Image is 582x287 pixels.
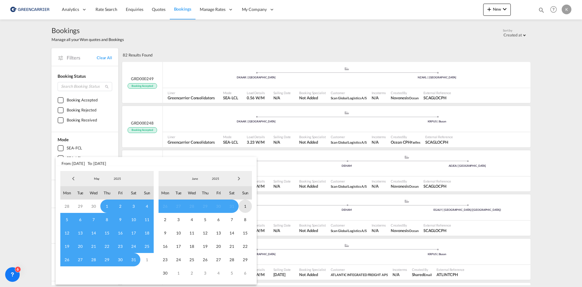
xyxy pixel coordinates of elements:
[185,186,199,200] span: Wed
[212,186,225,200] span: Fri
[107,174,128,183] md-select: Year: 2025
[140,186,154,200] span: Sun
[199,186,212,200] span: Thu
[225,186,239,200] span: Sat
[74,186,87,200] span: Tue
[233,173,245,185] span: Next Month
[205,174,226,183] md-select: Year: 2025
[185,174,205,183] md-select: Month: June
[239,186,252,200] span: Sun
[86,174,107,183] md-select: Month: May
[127,186,140,200] span: Sat
[185,176,205,181] span: June
[100,186,114,200] span: Thu
[114,186,127,200] span: Fri
[87,176,106,181] span: May
[108,176,127,181] span: 2025
[206,176,225,181] span: 2025
[159,186,172,200] span: Mon
[55,157,257,166] span: From: [DATE] To: [DATE]
[67,173,79,185] span: Previous Month
[60,186,74,200] span: Mon
[172,186,185,200] span: Tue
[87,186,100,200] span: Wed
